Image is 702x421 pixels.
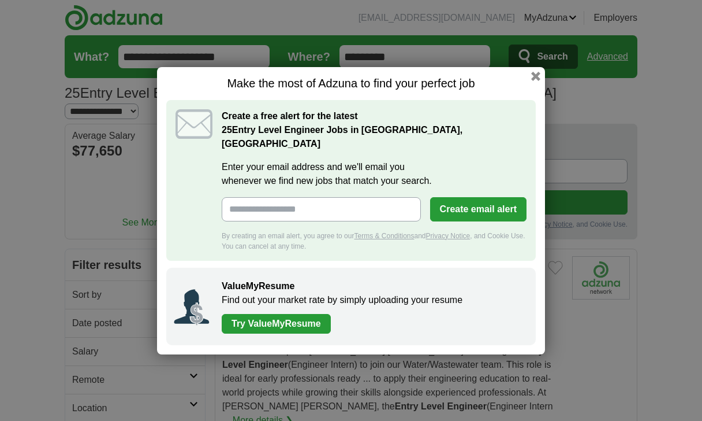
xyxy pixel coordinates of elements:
h2: Create a free alert for the latest [222,109,526,151]
div: By creating an email alert, you agree to our and , and Cookie Use. You can cancel at any time. [222,231,526,252]
a: Terms & Conditions [354,232,414,240]
a: Try ValueMyResume [222,314,331,334]
a: Privacy Notice [426,232,471,240]
span: 25 [222,123,232,137]
img: icon_email.svg [175,109,212,139]
h2: ValueMyResume [222,279,524,293]
h1: Make the most of Adzuna to find your perfect job [166,76,536,91]
button: Create email alert [430,197,526,221]
p: Find out your market rate by simply uploading your resume [222,293,524,307]
label: Enter your email address and we'll email you whenever we find new jobs that match your search. [222,160,526,188]
strong: Entry Level Engineer Jobs in [GEOGRAPHIC_DATA], [GEOGRAPHIC_DATA] [222,125,462,149]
